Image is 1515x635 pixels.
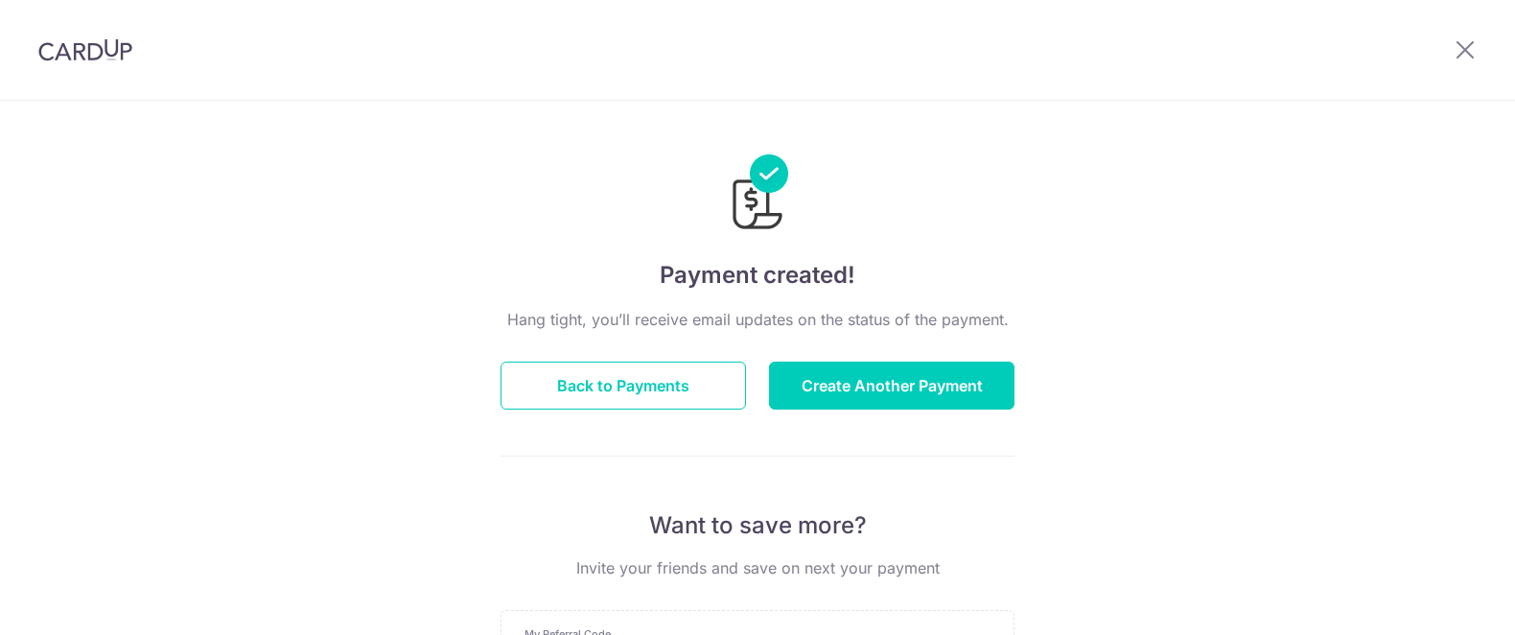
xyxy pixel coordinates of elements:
[38,38,132,61] img: CardUp
[1391,577,1496,625] iframe: Opens a widget where you can find more information
[769,362,1014,410] button: Create Another Payment
[501,258,1014,293] h4: Payment created!
[501,308,1014,331] p: Hang tight, you’ll receive email updates on the status of the payment.
[501,556,1014,579] p: Invite your friends and save on next your payment
[727,154,788,235] img: Payments
[501,362,746,410] button: Back to Payments
[501,510,1014,541] p: Want to save more?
